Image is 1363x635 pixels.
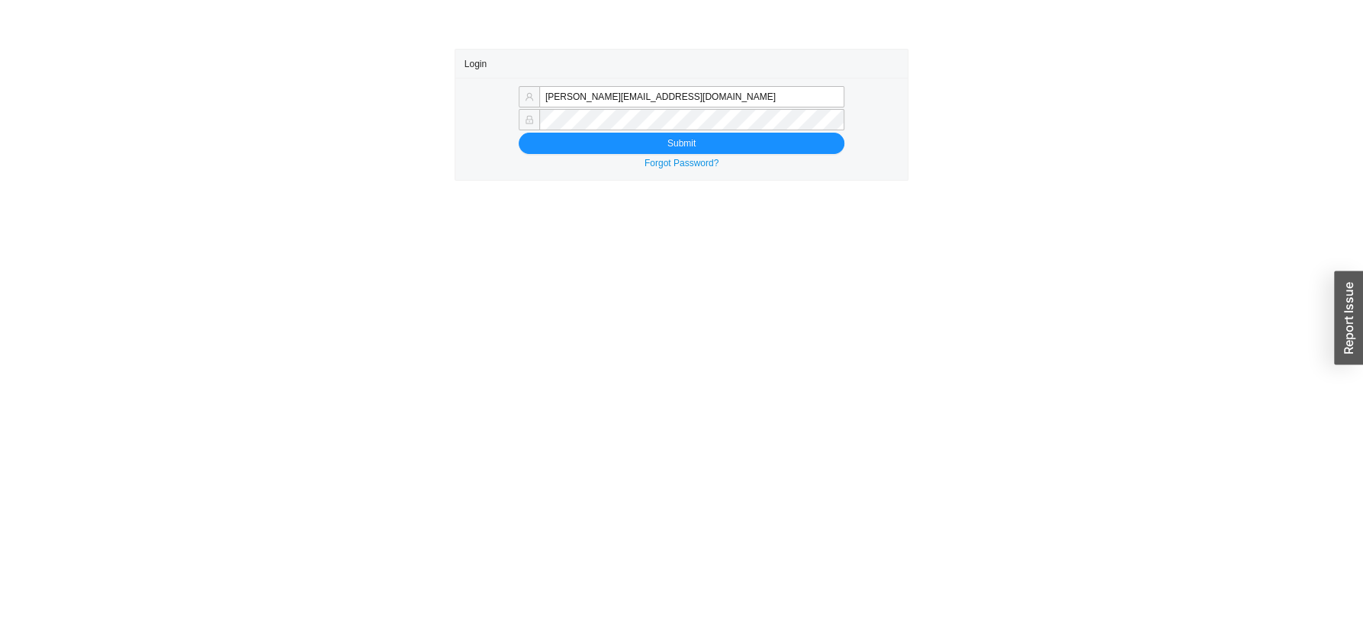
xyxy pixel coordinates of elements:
a: Forgot Password? [645,158,718,168]
span: user [525,92,534,101]
div: Login [465,50,899,78]
span: lock [525,115,534,124]
button: Submit [519,133,844,154]
span: Submit [667,136,696,151]
input: Email [539,86,844,107]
